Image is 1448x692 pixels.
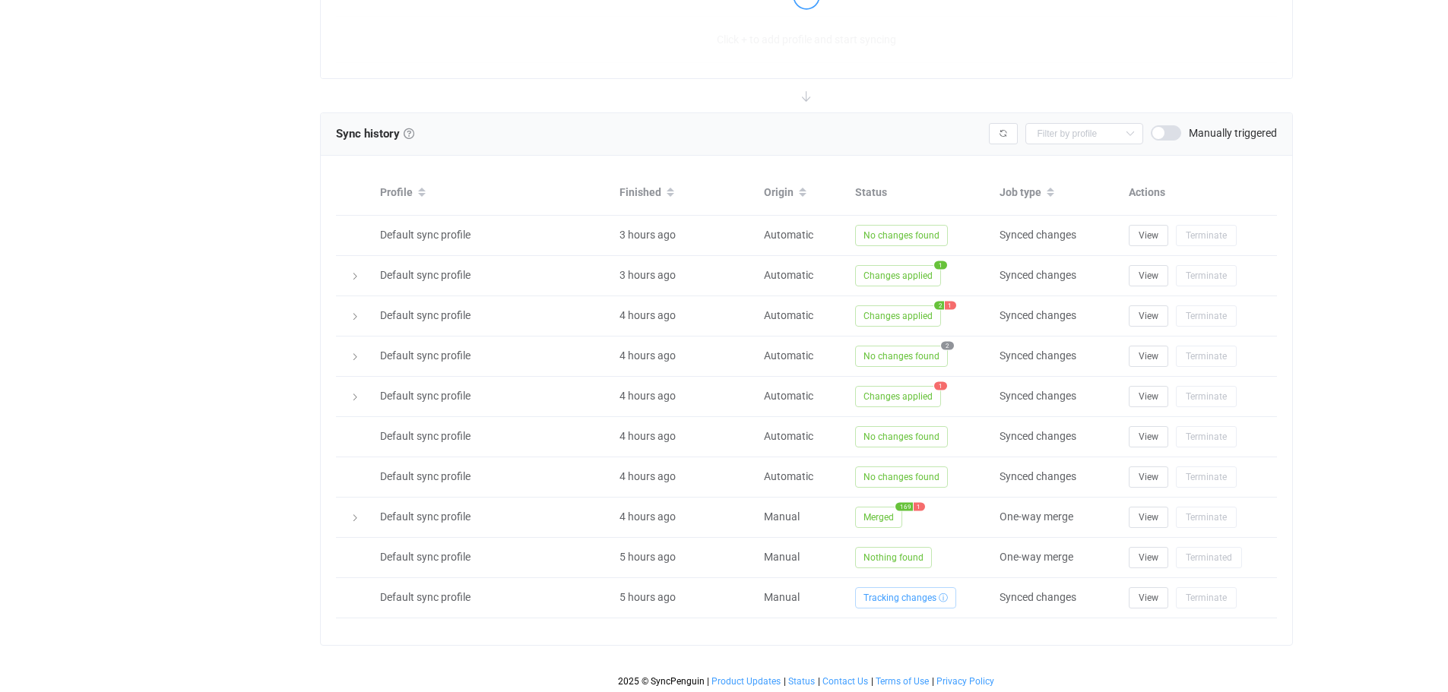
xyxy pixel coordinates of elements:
[936,676,994,687] span: Privacy Policy
[618,676,705,687] span: 2025 © SyncPenguin
[707,676,709,687] span: |
[936,676,995,687] a: Privacy Policy
[822,676,869,687] a: Contact Us
[875,676,930,687] a: Terms of Use
[871,676,873,687] span: |
[932,676,934,687] span: |
[876,676,929,687] span: Terms of Use
[711,676,781,687] a: Product Updates
[787,676,816,687] a: Status
[822,676,868,687] span: Contact Us
[818,676,820,687] span: |
[788,676,815,687] span: Status
[784,676,786,687] span: |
